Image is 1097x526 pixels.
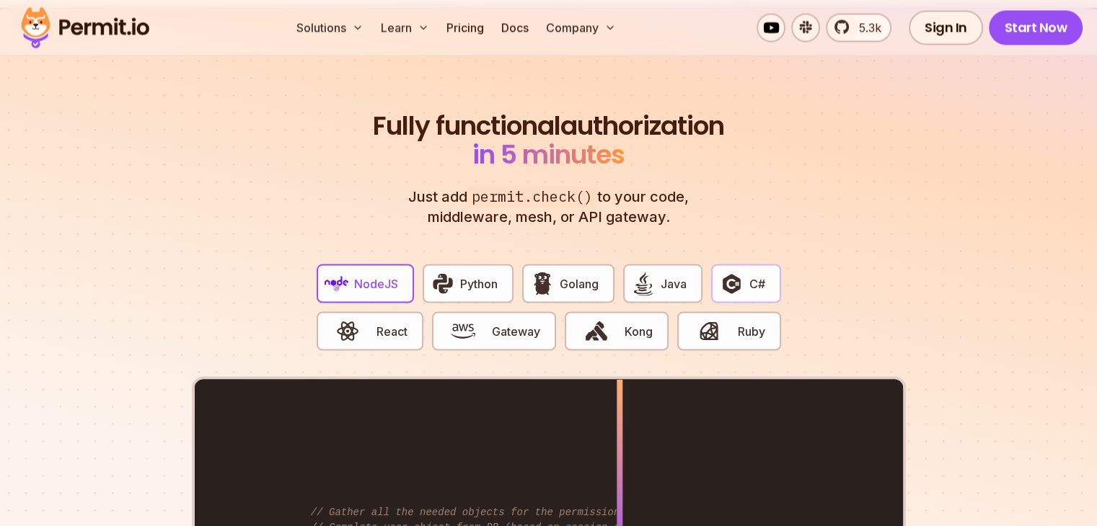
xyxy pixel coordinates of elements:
[495,13,534,42] a: Docs
[530,271,555,295] img: Golang
[540,13,622,42] button: Company
[441,13,490,42] a: Pricing
[472,135,625,172] span: in 5 minutes
[909,10,983,45] a: Sign In
[749,275,765,292] span: C#
[451,318,475,343] img: Gateway
[625,322,653,339] span: Kong
[467,186,597,207] span: permit.check()
[291,13,369,42] button: Solutions
[370,111,728,169] h2: authorization
[393,186,705,226] p: Just add to your code, middleware, mesh, or API gateway.
[335,318,360,343] img: React
[989,10,1083,45] a: Start Now
[325,271,349,295] img: NodeJS
[738,322,765,339] span: Ruby
[697,318,721,343] img: Ruby
[560,275,599,292] span: Golang
[826,13,891,42] a: 5.3k
[373,111,560,140] span: Fully functional
[492,322,540,339] span: Gateway
[661,275,687,292] span: Java
[376,322,407,339] span: React
[14,3,156,52] img: Permit logo
[311,506,656,517] span: // Gather all the needed objects for the permission check
[431,271,455,295] img: Python
[375,13,435,42] button: Learn
[584,318,609,343] img: Kong
[850,19,881,36] span: 5.3k
[631,271,656,295] img: Java
[719,271,744,295] img: C#
[460,275,498,292] span: Python
[354,275,398,292] span: NodeJS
